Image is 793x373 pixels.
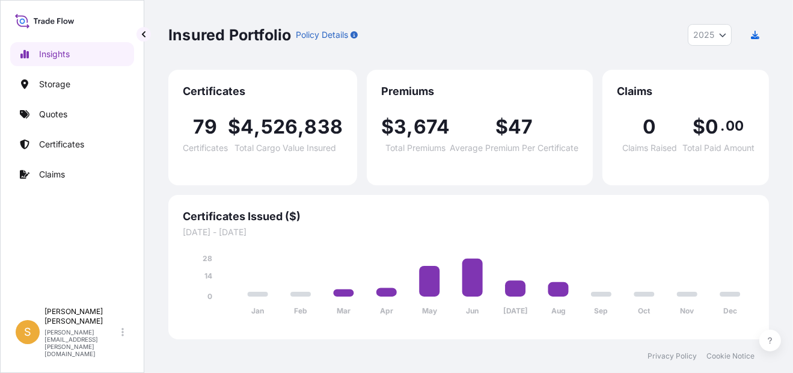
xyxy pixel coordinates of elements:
[422,307,438,316] tspan: May
[251,307,264,316] tspan: Jan
[44,328,119,357] p: [PERSON_NAME][EMAIL_ADDRESS][PERSON_NAME][DOMAIN_NAME]
[183,84,343,99] span: Certificates
[207,292,212,301] tspan: 0
[495,117,508,137] span: $
[168,25,291,45] p: Insured Portfolio
[508,117,533,137] span: 47
[10,72,134,96] a: Storage
[394,117,406,137] span: 3
[706,351,755,361] a: Cookie Notice
[24,326,31,338] span: S
[234,144,336,152] span: Total Cargo Value Insured
[298,117,304,137] span: ,
[705,117,718,137] span: 0
[39,108,67,120] p: Quotes
[414,117,450,137] span: 674
[261,117,298,137] span: 526
[617,84,755,99] span: Claims
[693,117,705,137] span: $
[720,121,724,131] span: .
[240,117,254,137] span: 4
[337,307,351,316] tspan: Mar
[183,209,755,224] span: Certificates Issued ($)
[39,168,65,180] p: Claims
[682,144,755,152] span: Total Paid Amount
[638,307,651,316] tspan: Oct
[680,307,694,316] tspan: Nov
[406,117,413,137] span: ,
[39,78,70,90] p: Storage
[296,29,348,41] p: Policy Details
[10,132,134,156] a: Certificates
[723,307,737,316] tspan: Dec
[450,144,578,152] span: Average Premium Per Certificate
[466,307,479,316] tspan: Jun
[648,351,697,361] a: Privacy Policy
[204,271,212,280] tspan: 14
[193,117,217,137] span: 79
[304,117,343,137] span: 838
[10,162,134,186] a: Claims
[183,144,228,152] span: Certificates
[503,307,528,316] tspan: [DATE]
[643,117,657,137] span: 0
[294,307,307,316] tspan: Feb
[726,121,744,131] span: 00
[10,102,134,126] a: Quotes
[10,42,134,66] a: Insights
[693,29,714,41] span: 2025
[39,48,70,60] p: Insights
[381,84,578,99] span: Premiums
[595,307,608,316] tspan: Sep
[44,307,119,326] p: [PERSON_NAME] [PERSON_NAME]
[39,138,84,150] p: Certificates
[551,307,566,316] tspan: Aug
[203,254,212,263] tspan: 28
[688,24,732,46] button: Year Selector
[385,144,445,152] span: Total Premiums
[254,117,260,137] span: ,
[622,144,677,152] span: Claims Raised
[380,307,393,316] tspan: Apr
[228,117,240,137] span: $
[381,117,394,137] span: $
[183,226,755,238] span: [DATE] - [DATE]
